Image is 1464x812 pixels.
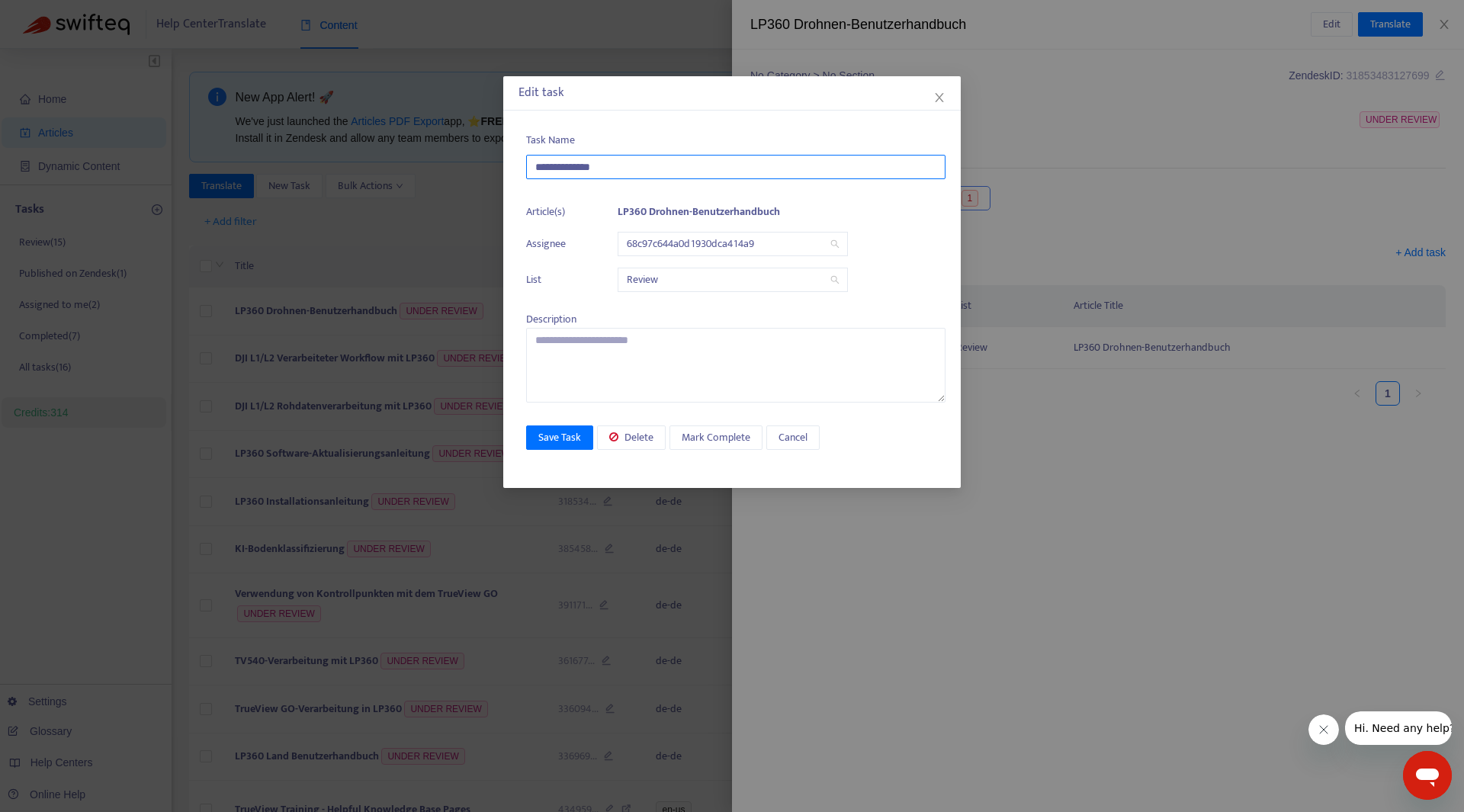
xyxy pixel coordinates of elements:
button: Cancel [766,425,820,450]
button: Mark Complete [669,425,762,450]
span: Hi. Need any help? [9,11,110,23]
span: search [830,275,840,284]
span: Description [526,310,576,328]
iframe: Message from company [1345,711,1452,745]
button: Save Task [526,425,593,450]
iframe: Close message [1308,714,1339,745]
b: LP360 Drohnen-Benutzerhandbuch [618,203,780,220]
span: Review [627,268,839,291]
span: Article(s) [526,204,579,220]
span: search [830,239,840,249]
div: Task Name [526,132,945,149]
span: Assignee [526,236,579,252]
span: close [933,91,945,104]
button: Delete [597,425,666,450]
button: Close [931,89,948,106]
span: Save Task [538,429,581,446]
div: Edit task [518,84,945,102]
span: List [526,271,579,288]
span: Delete [624,429,653,446]
span: 68c97c644a0d1930dca414a9 [627,233,839,255]
iframe: Button to launch messaging window [1403,751,1452,800]
span: Cancel [779,429,807,446]
span: Mark Complete [682,429,750,446]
